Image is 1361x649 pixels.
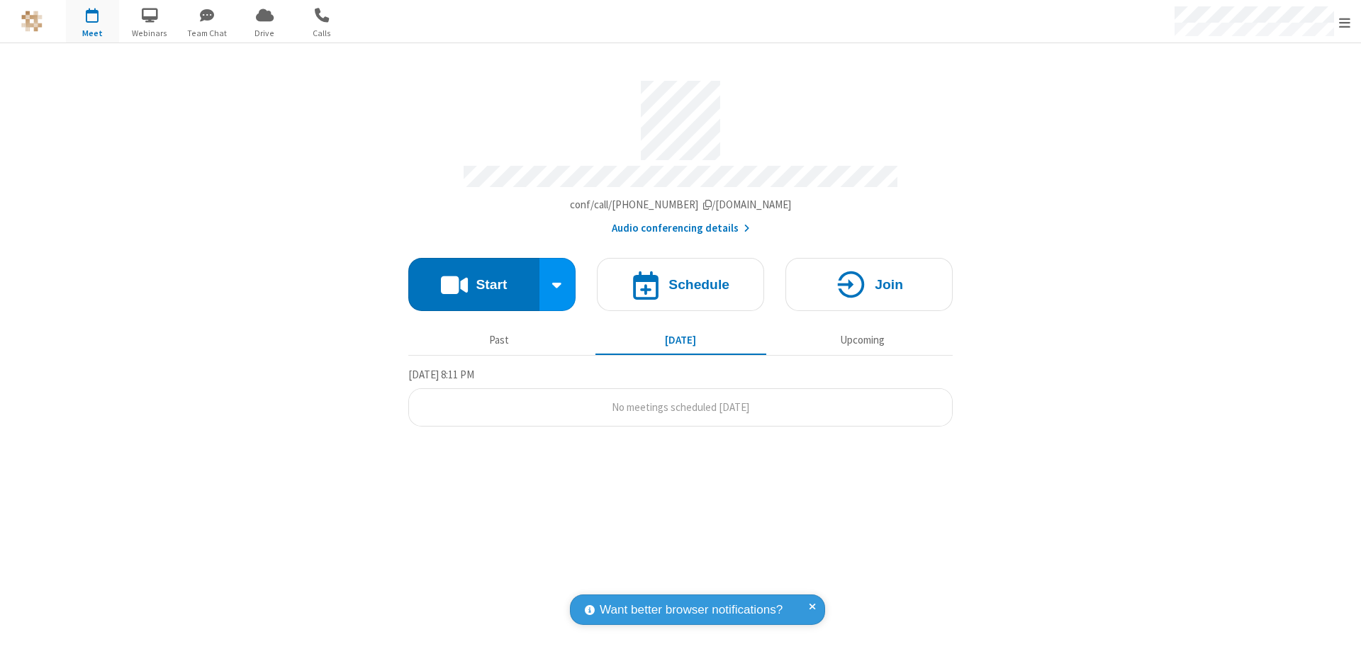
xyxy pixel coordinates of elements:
[785,258,953,311] button: Join
[476,278,507,291] h4: Start
[612,220,750,237] button: Audio conferencing details
[777,327,948,354] button: Upcoming
[600,601,783,619] span: Want better browser notifications?
[181,27,234,40] span: Team Chat
[414,327,585,354] button: Past
[123,27,177,40] span: Webinars
[296,27,349,40] span: Calls
[597,258,764,311] button: Schedule
[408,368,474,381] span: [DATE] 8:11 PM
[875,278,903,291] h4: Join
[539,258,576,311] div: Start conference options
[21,11,43,32] img: QA Selenium DO NOT DELETE OR CHANGE
[66,27,119,40] span: Meet
[408,366,953,427] section: Today's Meetings
[408,258,539,311] button: Start
[570,197,792,213] button: Copy my meeting room linkCopy my meeting room link
[570,198,792,211] span: Copy my meeting room link
[668,278,729,291] h4: Schedule
[595,327,766,354] button: [DATE]
[238,27,291,40] span: Drive
[408,70,953,237] section: Account details
[612,400,749,414] span: No meetings scheduled [DATE]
